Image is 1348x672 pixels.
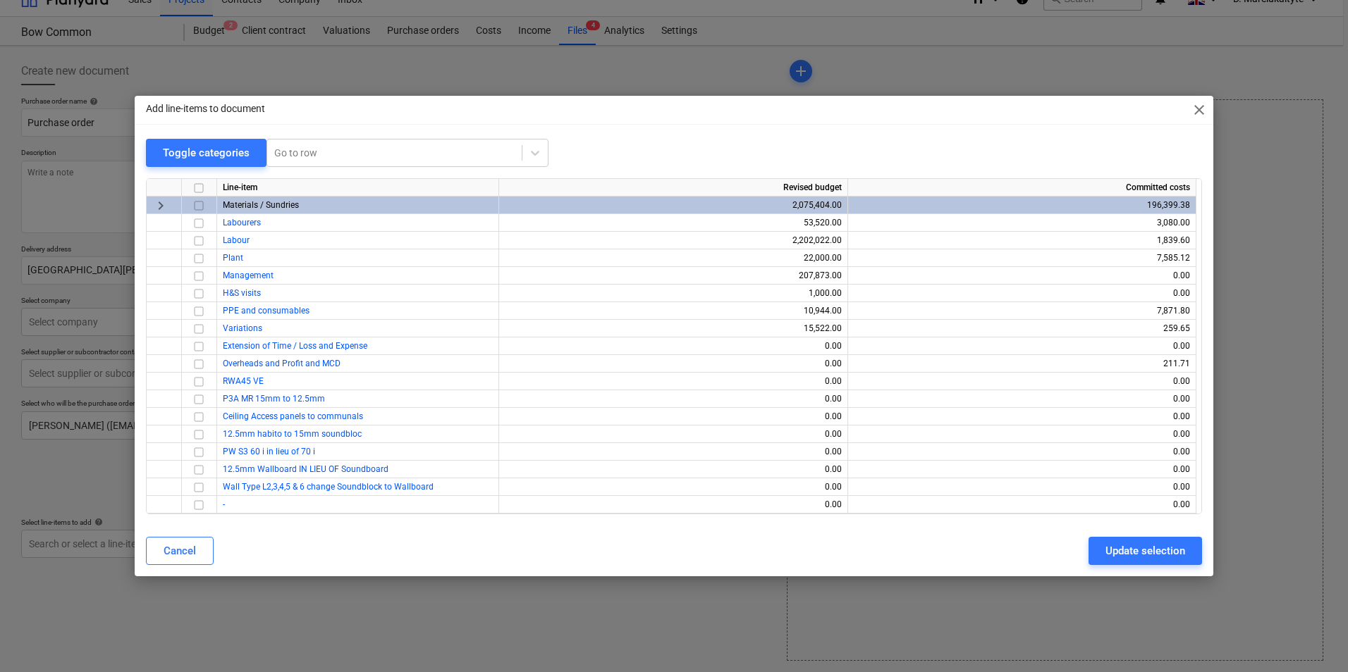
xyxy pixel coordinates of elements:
[854,232,1190,249] div: 1,839.60
[146,101,265,116] p: Add line-items to document
[223,429,362,439] a: 12.5mm habito to 15mm soundbloc
[505,496,842,514] div: 0.00
[163,144,250,162] div: Toggle categories
[223,411,363,421] a: Ceiling Access panels to communals
[854,302,1190,320] div: 7,871.80
[223,306,310,316] a: PPE and consumables
[854,461,1190,478] div: 0.00
[854,408,1190,425] div: 0.00
[505,267,842,285] div: 207,873.00
[854,390,1190,408] div: 0.00
[146,537,214,565] button: Cancel
[854,285,1190,302] div: 0.00
[505,408,842,425] div: 0.00
[223,218,261,228] a: Labourers
[505,214,842,232] div: 53,520.00
[223,376,264,386] a: RWA45 VE
[223,288,261,298] a: H&S visits
[223,235,250,245] a: Labour
[223,200,299,210] span: Materials / Sundries
[223,323,262,333] a: Variations
[217,179,499,197] div: Line-item
[505,249,842,267] div: 22,000.00
[223,253,243,263] a: Plant
[848,179,1196,197] div: Committed costs
[505,373,842,390] div: 0.00
[223,394,325,404] a: P3A MR 15mm to 12.5mm
[854,355,1190,373] div: 211.71
[505,425,842,443] div: 0.00
[854,425,1190,443] div: 0.00
[505,197,842,214] div: 2,075,404.00
[505,302,842,320] div: 10,944.00
[505,337,842,355] div: 0.00
[505,285,842,302] div: 1,000.00
[854,320,1190,337] div: 259.65
[854,373,1190,390] div: 0.00
[854,443,1190,461] div: 0.00
[854,496,1190,514] div: 0.00
[1105,542,1185,560] div: Update selection
[505,320,842,337] div: 15,522.00
[146,139,266,167] button: Toggle categories
[854,249,1190,267] div: 7,585.12
[152,197,169,214] span: keyboard_arrow_right
[505,478,842,496] div: 0.00
[854,214,1190,232] div: 3,080.00
[223,499,225,509] a: -
[223,447,315,456] a: PW S3 60 i in lieu of 70 i
[854,267,1190,285] div: 0.00
[505,355,842,373] div: 0.00
[1191,101,1208,118] span: close
[1089,537,1202,565] button: Update selection
[223,482,434,492] a: Wall Type L2,3,4,5 & 6 change Soundblock to Wallboard
[505,232,842,249] div: 2,202,022.00
[505,461,842,478] div: 0.00
[223,359,341,368] a: Overheads and Profit and MCD
[854,197,1190,214] div: 196,399.38
[499,179,848,197] div: Revised budget
[854,478,1190,496] div: 0.00
[223,464,388,474] a: 12.5mm Wallboard IN LIEU OF Soundboard
[223,270,274,280] a: Management
[223,341,367,351] a: Extension of Time / Loss and Expense
[505,390,842,408] div: 0.00
[505,443,842,461] div: 0.00
[854,337,1190,355] div: 0.00
[164,542,196,560] div: Cancel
